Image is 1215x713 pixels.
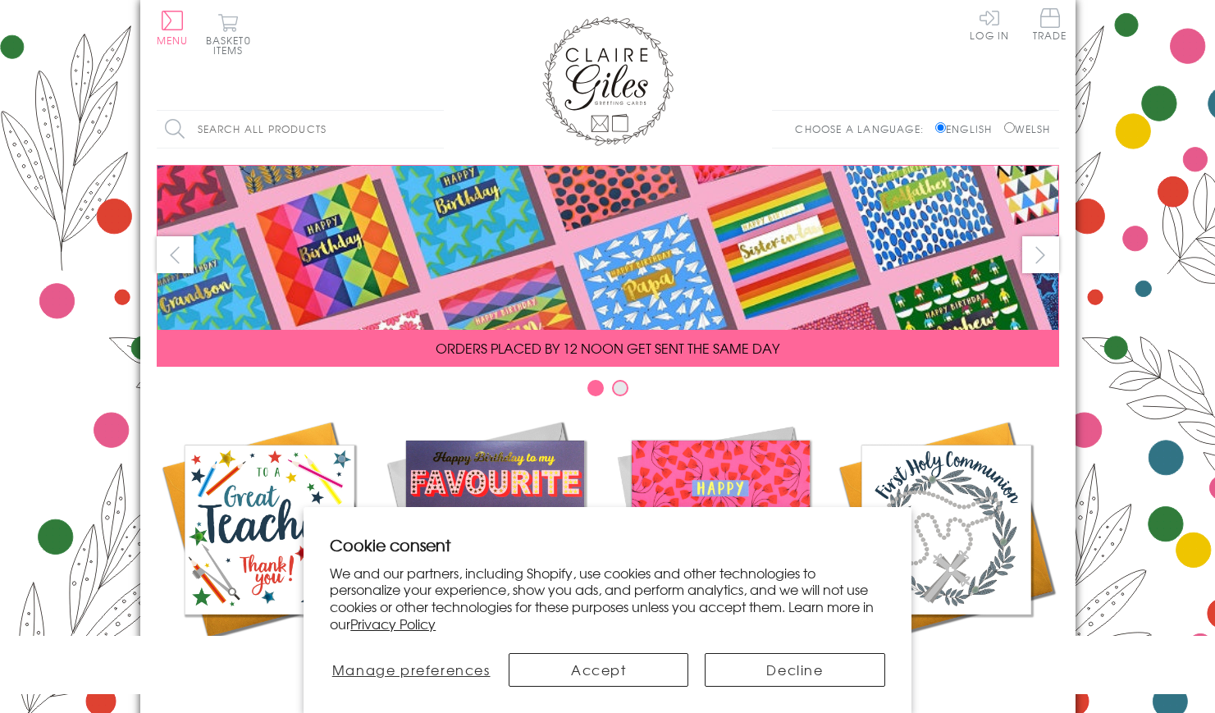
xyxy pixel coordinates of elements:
[157,379,1059,404] div: Carousel Pagination
[350,614,436,633] a: Privacy Policy
[157,11,189,45] button: Menu
[436,338,779,358] span: ORDERS PLACED BY 12 NOON GET SENT THE SAME DAY
[213,33,251,57] span: 0 items
[935,121,1000,136] label: English
[1004,121,1051,136] label: Welsh
[509,653,688,687] button: Accept
[206,13,251,55] button: Basket0 items
[330,533,885,556] h2: Cookie consent
[157,236,194,273] button: prev
[330,653,492,687] button: Manage preferences
[1033,8,1067,43] a: Trade
[608,417,834,674] a: Birthdays
[612,380,628,396] button: Carousel Page 2
[1022,236,1059,273] button: next
[834,417,1059,694] a: Communion and Confirmation
[332,660,491,679] span: Manage preferences
[330,564,885,633] p: We and our partners, including Shopify, use cookies and other technologies to personalize your ex...
[587,380,604,396] button: Carousel Page 1 (Current Slide)
[157,33,189,48] span: Menu
[157,417,382,674] a: Academic
[705,653,884,687] button: Decline
[795,121,932,136] p: Choose a language:
[1033,8,1067,40] span: Trade
[1004,122,1015,133] input: Welsh
[970,8,1009,40] a: Log In
[542,16,674,146] img: Claire Giles Greetings Cards
[157,111,444,148] input: Search all products
[427,111,444,148] input: Search
[382,417,608,674] a: New Releases
[935,122,946,133] input: English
